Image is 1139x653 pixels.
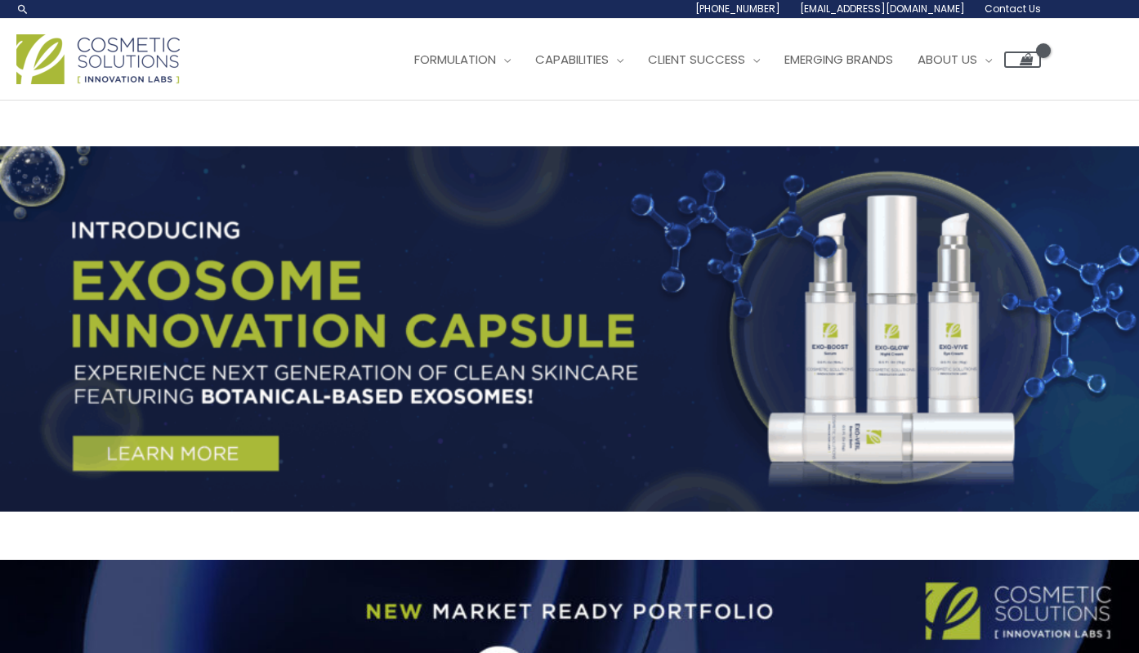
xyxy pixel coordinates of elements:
img: Cosmetic Solutions Logo [16,34,180,84]
span: Contact Us [985,2,1041,16]
a: Emerging Brands [772,35,905,84]
span: [PHONE_NUMBER] [695,2,780,16]
a: Client Success [636,35,772,84]
span: Capabilities [535,51,609,68]
span: Emerging Brands [784,51,893,68]
a: Search icon link [16,2,29,16]
nav: Site Navigation [390,35,1041,84]
a: Formulation [402,35,523,84]
span: About Us [918,51,977,68]
a: Capabilities [523,35,636,84]
a: About Us [905,35,1004,84]
span: [EMAIL_ADDRESS][DOMAIN_NAME] [800,2,965,16]
a: View Shopping Cart, empty [1004,51,1041,68]
span: Formulation [414,51,496,68]
span: Client Success [648,51,745,68]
